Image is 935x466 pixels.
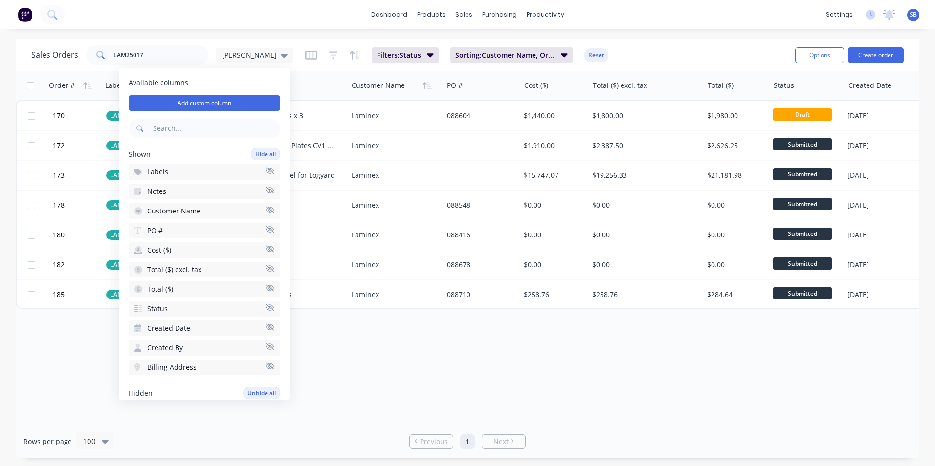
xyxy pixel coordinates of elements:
div: Created Date [848,81,891,90]
button: 180 [50,220,106,250]
div: $2,387.50 [592,141,694,150]
button: Unhide all [243,387,280,399]
span: LAM250177 [110,290,143,299]
span: 182 [53,260,65,270]
span: LAM250173 [110,170,143,180]
span: Draft [773,108,832,121]
a: Page 1 is your current page [460,434,475,449]
div: $0.00 [524,200,581,210]
button: Options [795,47,844,63]
button: 178 [50,191,106,220]
button: Total ($) excl. tax [129,262,280,277]
div: Laminex [352,260,434,270]
span: LAM250171 [110,111,143,121]
span: Cost ($) [147,245,171,255]
span: Labels [147,167,168,177]
button: Cost ($) [129,242,280,258]
span: Submitted [773,287,832,299]
button: LAM250177 [106,290,147,299]
span: 173 [53,170,65,180]
input: Search... [113,45,209,65]
span: Sorting: Customer Name, Order # [455,50,555,60]
div: sales [450,7,477,22]
div: $0.00 [524,230,581,240]
div: $19,256.33 [592,170,694,180]
div: Laminex [352,141,434,150]
div: $1,910.00 [524,141,581,150]
div: $0.00 [707,200,762,210]
div: $21,181.98 [707,170,762,180]
span: Filters: Status [377,50,421,60]
ul: Pagination [405,434,530,449]
div: [DATE] [847,290,920,299]
div: PO # [447,81,463,90]
span: Shown [129,149,151,159]
button: 185 [50,280,106,309]
span: Previous [420,437,448,446]
div: Order # [49,81,75,90]
div: $258.76 [592,290,694,299]
div: $0.00 [524,260,581,270]
img: Factory [18,7,32,22]
div: $0.00 [707,230,762,240]
span: Submitted [773,198,832,210]
div: $0.00 [592,260,694,270]
button: LAM250174 [106,200,147,210]
span: Created By [147,343,183,353]
span: Available columns [129,78,280,87]
span: Next [493,437,509,446]
div: Total ($) [708,81,734,90]
a: Previous page [410,437,453,446]
button: 173 [50,161,106,190]
span: 172 [53,141,65,150]
div: 088710 [447,290,512,299]
span: LAM250174 [110,200,143,210]
button: Status [129,301,280,317]
span: LAM250176 [110,260,143,270]
div: Laminex [352,170,434,180]
button: Sorting:Customer Name, Order # [450,47,573,63]
span: 170 [53,111,65,121]
button: Add custom column [129,95,280,111]
div: $284.64 [707,290,762,299]
div: $15,747.07 [524,170,581,180]
button: 170 [50,101,106,130]
div: [DATE] [847,170,920,180]
button: Billing Address [129,360,280,375]
button: LAM250175 [106,230,147,240]
div: Laminex [352,290,434,299]
div: $258.76 [524,290,581,299]
input: Search... [151,119,280,138]
div: products [412,7,450,22]
div: productivity [522,7,569,22]
span: 180 [53,230,65,240]
div: $0.00 [592,230,694,240]
span: LAM250172 [110,141,143,150]
span: Rows per page [23,437,72,446]
button: LAM250176 [106,260,147,270]
div: Cost ($) [524,81,548,90]
span: 178 [53,200,65,210]
span: Total ($) [147,284,173,294]
div: [DATE] [847,111,920,121]
div: Laminex [352,230,434,240]
div: $0.00 [707,260,762,270]
div: 088548 [447,200,512,210]
a: dashboard [366,7,412,22]
a: Next page [482,437,525,446]
button: 182 [50,250,106,279]
span: Notes [147,187,166,196]
h1: Sales Orders [31,50,78,60]
div: Laminex [352,111,434,121]
div: $1,800.00 [592,111,694,121]
span: Submitted [773,257,832,270]
button: LAM250172 [106,141,147,150]
div: Laminex [352,200,434,210]
span: [PERSON_NAME] [222,50,277,60]
div: [DATE] [847,260,920,270]
button: Created By [129,340,280,356]
div: 088604 [447,111,512,121]
button: Notes [129,184,280,199]
div: $0.00 [592,200,694,210]
div: 088416 [447,230,512,240]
